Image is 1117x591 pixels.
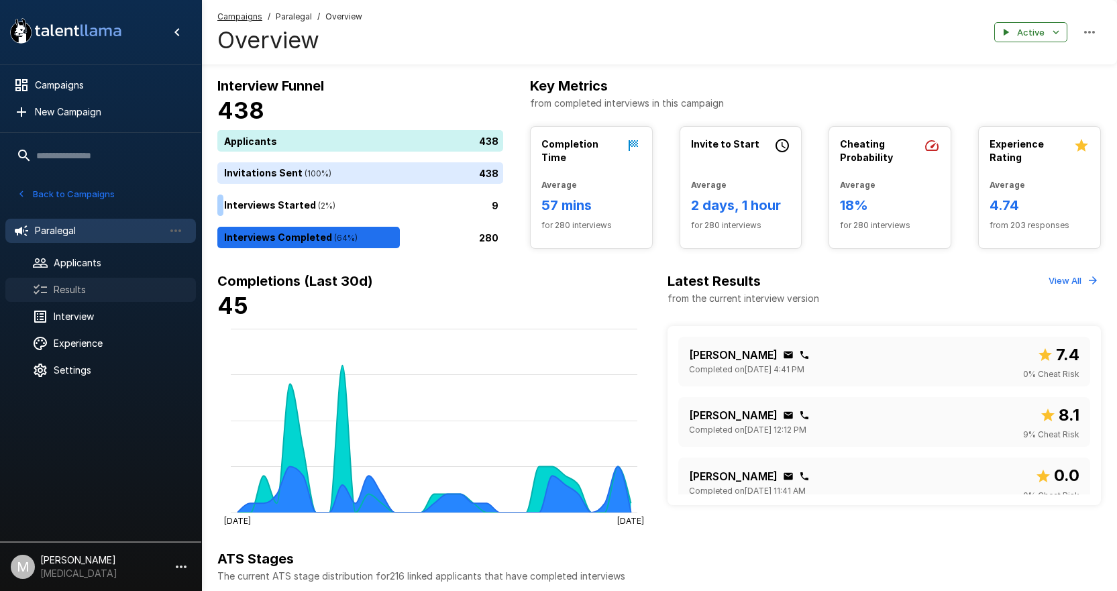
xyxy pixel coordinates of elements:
[689,363,804,376] span: Completed on [DATE] 4:41 PM
[217,570,1101,583] p: The current ATS stage distribution for 216 linked applicants that have completed interviews
[691,195,791,216] h6: 2 days, 1 hour
[217,273,373,289] b: Completions (Last 30d)
[668,292,819,305] p: from the current interview version
[217,97,264,124] b: 438
[217,292,248,319] b: 45
[1045,270,1101,291] button: View All
[689,407,778,423] p: [PERSON_NAME]
[617,515,644,525] tspan: [DATE]
[530,97,1101,110] p: from completed interviews in this campaign
[691,138,759,150] b: Invite to Start
[217,11,262,21] u: Campaigns
[799,350,810,360] div: Click to copy
[1023,489,1079,502] span: 0 % Cheat Risk
[1059,405,1079,425] b: 8.1
[1056,345,1079,364] b: 7.4
[799,471,810,482] div: Click to copy
[530,78,608,94] b: Key Metrics
[783,410,794,421] div: Click to copy
[217,551,294,567] b: ATS Stages
[783,471,794,482] div: Click to copy
[840,219,940,232] span: for 280 interviews
[840,195,940,216] h6: 18%
[541,195,641,216] h6: 57 mins
[492,199,498,213] p: 9
[691,219,791,232] span: for 280 interviews
[541,180,577,190] b: Average
[217,26,362,54] h4: Overview
[276,10,312,23] span: Paralegal
[668,273,761,289] b: Latest Results
[317,10,320,23] span: /
[1037,342,1079,368] span: Overall score out of 10
[217,78,324,94] b: Interview Funnel
[990,180,1025,190] b: Average
[689,347,778,363] p: [PERSON_NAME]
[691,180,727,190] b: Average
[990,138,1044,163] b: Experience Rating
[1040,402,1079,428] span: Overall score out of 10
[994,22,1067,43] button: Active
[799,410,810,421] div: Click to copy
[689,484,806,498] span: Completed on [DATE] 11:41 AM
[840,180,875,190] b: Average
[783,350,794,360] div: Click to copy
[479,166,498,180] p: 438
[479,231,498,245] p: 280
[990,219,1089,232] span: from 203 responses
[840,138,893,163] b: Cheating Probability
[541,219,641,232] span: for 280 interviews
[1035,463,1079,488] span: Overall score out of 10
[1054,466,1079,485] b: 0.0
[224,515,251,525] tspan: [DATE]
[689,423,806,437] span: Completed on [DATE] 12:12 PM
[268,10,270,23] span: /
[479,134,498,148] p: 438
[1023,368,1079,381] span: 0 % Cheat Risk
[689,468,778,484] p: [PERSON_NAME]
[1023,428,1079,441] span: 9 % Cheat Risk
[325,10,362,23] span: Overview
[990,195,1089,216] h6: 4.74
[541,138,598,163] b: Completion Time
